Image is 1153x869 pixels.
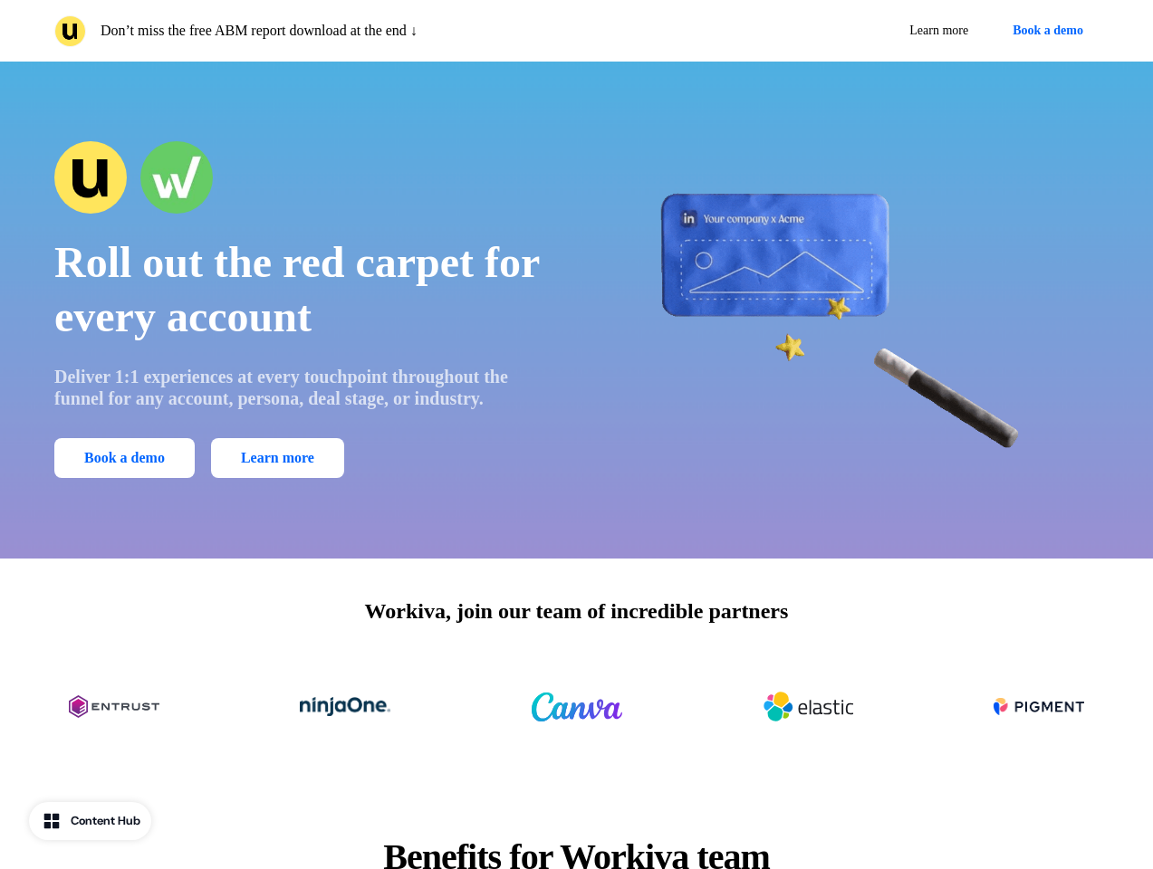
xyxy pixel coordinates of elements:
[54,438,195,478] button: Book a demo
[101,20,418,42] p: Don’t miss the free ABM report download at the end ↓
[895,14,983,47] a: Learn more
[997,14,1099,47] button: Book a demo
[211,438,344,478] a: Learn more
[71,812,140,830] div: Content Hub
[54,238,539,340] span: Roll out the red carpet for every account
[29,802,151,840] button: Content Hub
[365,595,789,627] p: Workiva, join our team of incredible partners
[54,366,552,409] p: Deliver 1:1 experiences at every touchpoint throughout the funnel for any account, persona, deal ...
